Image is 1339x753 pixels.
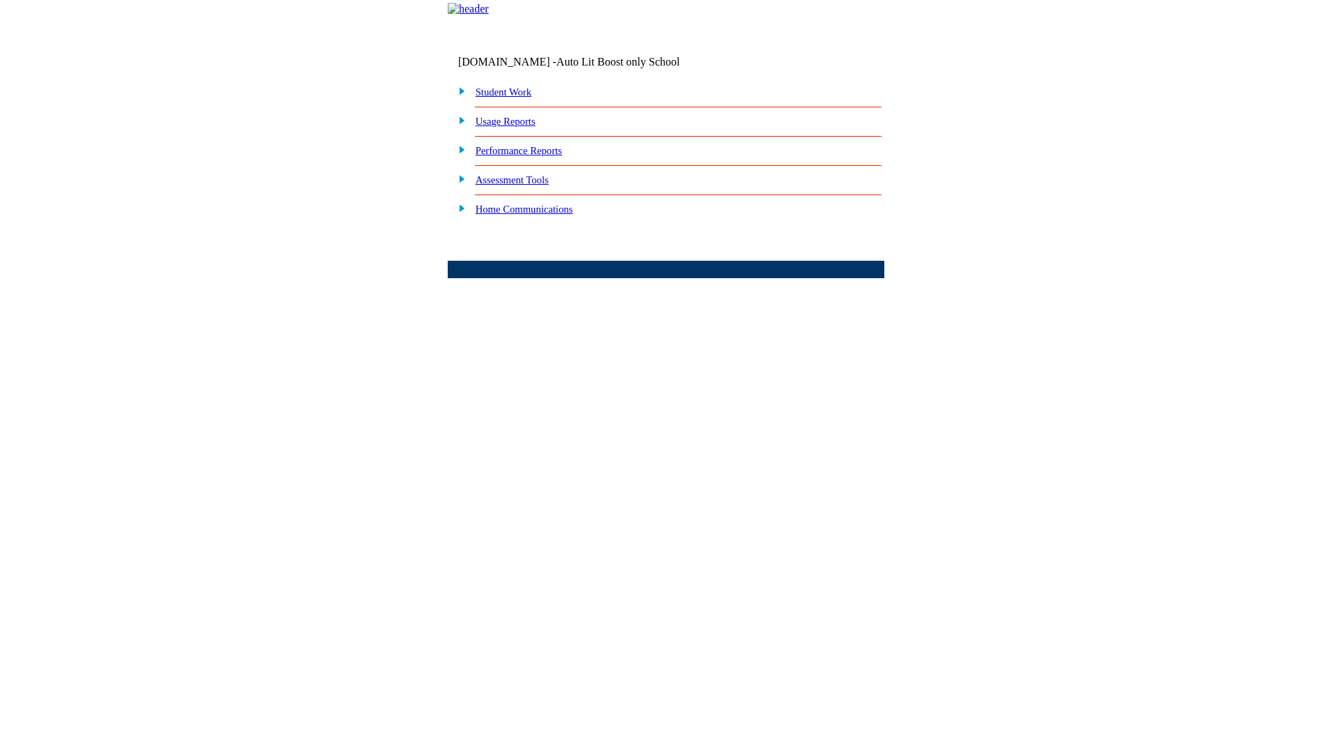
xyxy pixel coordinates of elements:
[476,174,549,185] a: Assessment Tools
[476,86,531,98] a: Student Work
[451,172,466,185] img: plus.gif
[448,3,489,15] img: header
[476,116,536,127] a: Usage Reports
[451,114,466,126] img: plus.gif
[476,145,562,156] a: Performance Reports
[451,84,466,97] img: plus.gif
[451,143,466,155] img: plus.gif
[557,56,680,68] nobr: Auto Lit Boost only School
[458,56,715,68] td: [DOMAIN_NAME] -
[476,204,573,215] a: Home Communications
[451,201,466,214] img: plus.gif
